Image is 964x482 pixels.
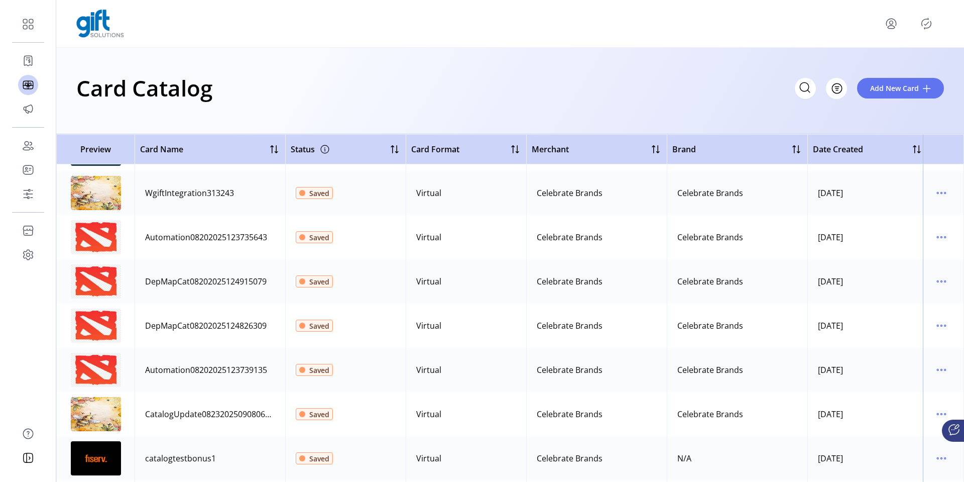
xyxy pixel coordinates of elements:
div: Celebrate Brands [537,408,602,420]
td: [DATE] [807,392,928,436]
button: menu [933,185,949,201]
td: [DATE] [807,259,928,304]
div: Virtual [416,231,441,243]
td: [DATE] [807,171,928,215]
div: N/A [677,452,691,464]
div: Celebrate Brands [677,231,743,243]
td: [DATE] [807,304,928,348]
button: Filter Button [826,78,847,99]
img: preview [71,309,121,343]
span: Saved [309,365,329,375]
div: WgiftIntegration313243 [145,187,234,199]
td: [DATE] [807,348,928,392]
div: Celebrate Brands [537,275,602,287]
span: Brand [672,143,696,155]
img: preview [71,353,121,387]
input: Search [795,78,816,99]
span: Saved [309,232,329,243]
img: preview [71,441,121,475]
div: Celebrate Brands [537,187,602,199]
span: Card Name [140,143,183,155]
button: Publisher Panel [918,16,934,32]
div: Automation08202025123735643 [145,231,267,243]
div: Celebrate Brands [677,408,743,420]
div: DepMapCat08202025124915079 [145,275,267,287]
div: Virtual [416,320,441,332]
div: Celebrate Brands [537,364,602,376]
img: preview [71,397,121,431]
td: [DATE] [807,215,928,259]
button: menu [933,273,949,290]
div: Virtual [416,408,441,420]
div: Automation08202025123739135 [145,364,267,376]
td: [DATE] [807,436,928,480]
button: menu [933,229,949,245]
div: Status [291,141,331,157]
h1: Card Catalog [76,70,212,106]
button: Add New Card [857,78,944,99]
button: menu [933,318,949,334]
div: Celebrate Brands [537,452,602,464]
button: menu [883,16,899,32]
span: Saved [309,321,329,331]
button: menu [933,450,949,466]
img: preview [71,220,121,254]
div: Virtual [416,364,441,376]
div: Celebrate Brands [677,187,743,199]
span: Preview [62,143,130,155]
span: Merchant [532,143,569,155]
div: CatalogUpdate08232025090806117 [145,408,275,420]
button: menu [933,406,949,422]
img: preview [71,264,121,299]
div: Celebrate Brands [537,320,602,332]
div: Virtual [416,275,441,287]
img: preview [71,176,121,210]
span: Add New Card [870,83,919,93]
button: menu [933,362,949,378]
div: Celebrate Brands [677,275,743,287]
span: Saved [309,276,329,287]
span: Card Format [411,143,459,155]
div: Virtual [416,452,441,464]
div: Celebrate Brands [537,231,602,243]
div: Celebrate Brands [677,320,743,332]
span: Date Created [813,143,863,155]
div: DepMapCat08202025124826309 [145,320,267,332]
div: Celebrate Brands [677,364,743,376]
div: catalogtestbonus1 [145,452,216,464]
span: Saved [309,188,329,199]
div: Virtual [416,187,441,199]
span: Saved [309,453,329,464]
span: Saved [309,409,329,420]
img: logo [76,10,124,38]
